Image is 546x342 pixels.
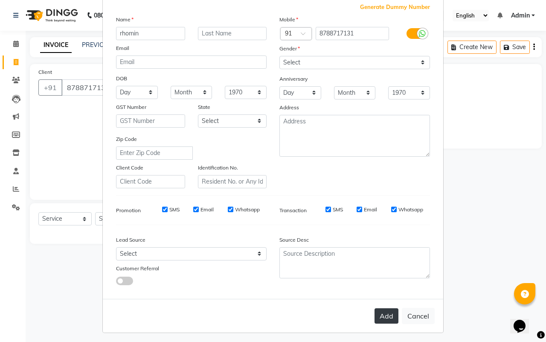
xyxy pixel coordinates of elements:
[116,175,185,188] input: Client Code
[279,104,299,111] label: Address
[198,103,210,111] label: State
[364,206,377,213] label: Email
[198,27,267,40] input: Last Name
[398,206,423,213] label: Whatsapp
[116,75,127,82] label: DOB
[360,3,430,12] span: Generate Dummy Number
[116,135,137,143] label: Zip Code
[402,308,435,324] button: Cancel
[279,45,300,53] label: Gender
[200,206,214,213] label: Email
[375,308,398,324] button: Add
[279,236,309,244] label: Source Desc
[316,27,389,40] input: Mobile
[116,164,143,172] label: Client Code
[116,207,141,214] label: Promotion
[116,114,185,128] input: GST Number
[116,265,159,272] label: Customer Referral
[116,146,193,160] input: Enter Zip Code
[510,308,537,333] iframe: chat widget
[116,16,134,23] label: Name
[235,206,260,213] label: Whatsapp
[169,206,180,213] label: SMS
[279,16,298,23] label: Mobile
[116,44,129,52] label: Email
[116,27,185,40] input: First Name
[198,164,238,172] label: Identification No.
[116,56,267,69] input: Email
[279,207,307,214] label: Transaction
[279,75,308,83] label: Anniversary
[333,206,343,213] label: SMS
[116,103,146,111] label: GST Number
[198,175,267,188] input: Resident No. or Any Id
[116,236,145,244] label: Lead Source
